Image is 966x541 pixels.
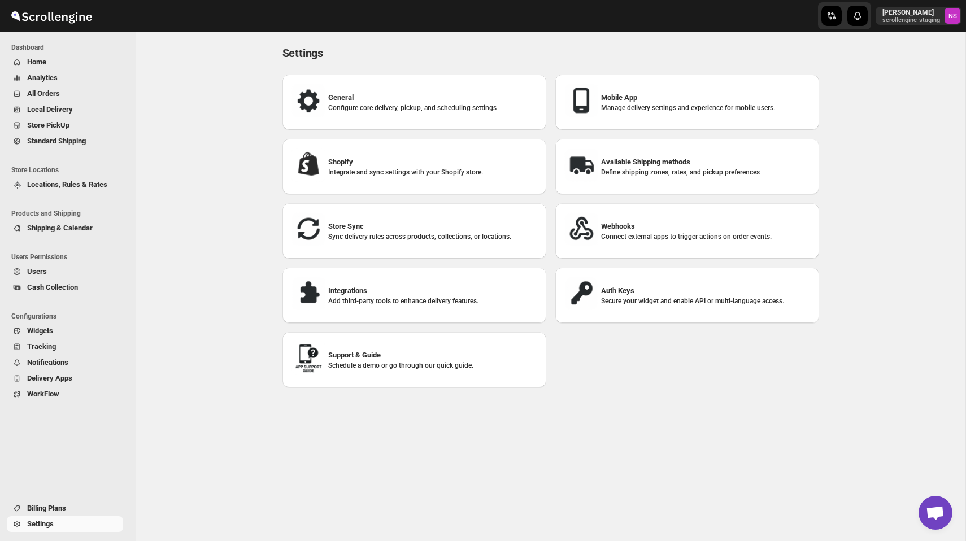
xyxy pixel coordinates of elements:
[9,2,94,30] img: ScrollEngine
[7,516,123,532] button: Settings
[328,296,537,306] p: Add third-party tools to enhance delivery features.
[27,283,78,291] span: Cash Collection
[876,7,961,25] button: User menu
[7,323,123,339] button: Widgets
[27,342,56,351] span: Tracking
[291,148,325,182] img: Shopify
[7,264,123,280] button: Users
[328,156,537,168] h3: Shopify
[601,296,810,306] p: Secure your widget and enable API or multi-language access.
[27,137,86,145] span: Standard Shipping
[882,17,940,24] p: scrollengine-staging
[291,84,325,117] img: General
[291,341,325,375] img: Support & Guide
[11,209,128,218] span: Products and Shipping
[601,285,810,296] h3: Auth Keys
[27,180,107,189] span: Locations, Rules & Rates
[328,285,537,296] h3: Integrations
[601,92,810,103] h3: Mobile App
[601,221,810,232] h3: Webhooks
[328,350,537,361] h3: Support & Guide
[328,168,537,177] p: Integrate and sync settings with your Shopify store.
[328,232,537,241] p: Sync delivery rules across products, collections, or locations.
[27,58,46,66] span: Home
[282,46,323,60] span: Settings
[7,500,123,516] button: Billing Plans
[7,177,123,193] button: Locations, Rules & Rates
[564,84,598,117] img: Mobile App
[11,165,128,174] span: Store Locations
[7,86,123,102] button: All Orders
[601,103,810,112] p: Manage delivery settings and experience for mobile users.
[27,121,69,129] span: Store PickUp
[27,89,60,98] span: All Orders
[7,280,123,295] button: Cash Collection
[7,220,123,236] button: Shipping & Calendar
[27,105,73,114] span: Local Delivery
[27,73,58,82] span: Analytics
[11,312,128,321] span: Configurations
[7,339,123,355] button: Tracking
[11,43,128,52] span: Dashboard
[7,70,123,86] button: Analytics
[27,374,72,382] span: Delivery Apps
[7,370,123,386] button: Delivery Apps
[601,168,810,177] p: Define shipping zones, rates, and pickup preferences
[601,232,810,241] p: Connect external apps to trigger actions on order events.
[27,520,54,528] span: Settings
[564,212,598,246] img: Webhooks
[291,277,325,311] img: Integrations
[11,252,128,261] span: Users Permissions
[945,8,960,24] span: Nawneet Sharma
[27,267,47,276] span: Users
[948,12,957,20] text: NS
[27,358,68,367] span: Notifications
[328,103,537,112] p: Configure core delivery, pickup, and scheduling settings
[27,504,66,512] span: Billing Plans
[919,496,952,530] div: Open chat
[27,224,93,232] span: Shipping & Calendar
[27,390,59,398] span: WorkFlow
[564,277,598,311] img: Auth Keys
[328,92,537,103] h3: General
[601,156,810,168] h3: Available Shipping methods
[27,326,53,335] span: Widgets
[328,221,537,232] h3: Store Sync
[291,212,325,246] img: Store Sync
[7,54,123,70] button: Home
[328,361,537,370] p: Schedule a demo or go through our quick guide.
[7,386,123,402] button: WorkFlow
[7,355,123,370] button: Notifications
[882,8,940,17] p: [PERSON_NAME]
[564,148,598,182] img: Available Shipping methods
